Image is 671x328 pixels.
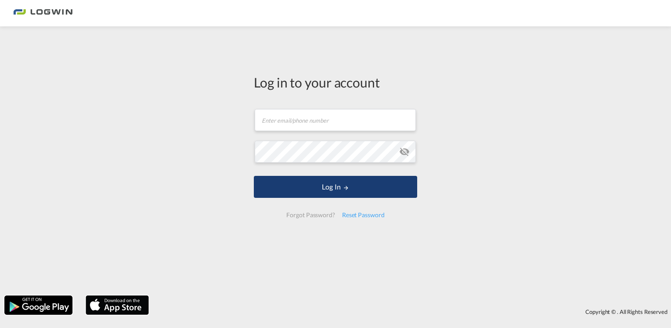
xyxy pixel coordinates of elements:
[339,207,388,223] div: Reset Password
[254,73,417,91] div: Log in to your account
[4,295,73,316] img: google.png
[283,207,338,223] div: Forgot Password?
[255,109,416,131] input: Enter email/phone number
[153,304,671,319] div: Copyright © . All Rights Reserved
[399,146,410,157] md-icon: icon-eye-off
[254,176,417,198] button: LOGIN
[13,4,72,23] img: 2761ae10d95411efa20a1f5e0282d2d7.png
[85,295,150,316] img: apple.png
